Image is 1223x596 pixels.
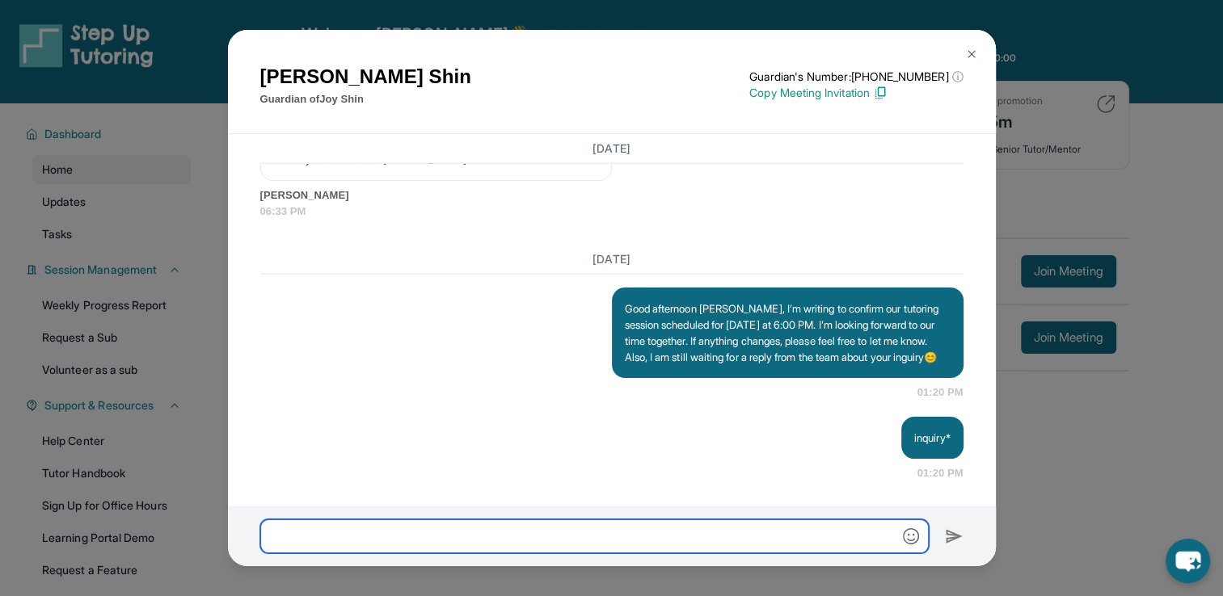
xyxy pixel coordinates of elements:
p: Guardian's Number: [PHONE_NUMBER] [749,69,963,85]
p: inquiry* [914,430,951,446]
img: Send icon [945,527,964,546]
span: [PERSON_NAME] [260,187,964,204]
img: Close Icon [965,48,978,61]
p: Good afternoon [PERSON_NAME], I’m writing to confirm our tutoring session scheduled for [DATE] at... [625,300,951,365]
img: Emoji [903,528,919,544]
p: Guardian of Joy Shin [260,91,471,107]
p: Copy Meeting Invitation [749,85,963,101]
span: 01:20 PM [917,384,964,401]
h3: [DATE] [260,141,964,157]
h3: [DATE] [260,251,964,267]
span: 01:20 PM [917,465,964,481]
span: 06:33 PM [260,204,964,220]
h1: [PERSON_NAME] Shin [260,62,471,91]
img: Copy Icon [873,86,888,100]
button: chat-button [1166,539,1210,583]
span: ⓘ [951,69,963,85]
